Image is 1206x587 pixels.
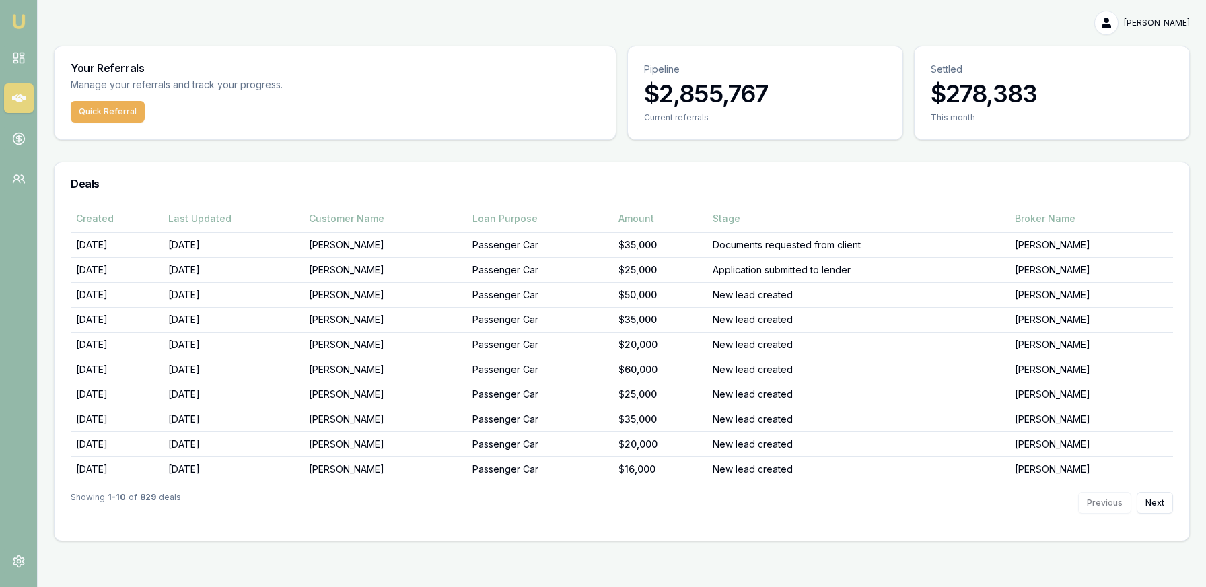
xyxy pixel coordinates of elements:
td: [PERSON_NAME] [304,382,467,407]
td: New lead created [707,456,1009,481]
div: $50,000 [618,288,703,302]
button: Next [1137,492,1173,514]
td: [PERSON_NAME] [304,282,467,307]
td: [DATE] [163,282,304,307]
td: [DATE] [71,257,163,282]
div: Customer Name [309,212,462,226]
td: [PERSON_NAME] [304,357,467,382]
strong: 829 [140,492,156,514]
td: [DATE] [71,407,163,431]
td: Passenger Car [467,407,613,431]
td: New lead created [707,307,1009,332]
td: [PERSON_NAME] [304,232,467,257]
td: [PERSON_NAME] [304,307,467,332]
td: New lead created [707,431,1009,456]
td: [DATE] [163,456,304,481]
td: [DATE] [163,232,304,257]
div: Broker Name [1015,212,1168,226]
td: Passenger Car [467,232,613,257]
img: emu-icon-u.png [11,13,27,30]
td: Passenger Car [467,456,613,481]
p: Settled [931,63,1173,76]
p: Pipeline [644,63,886,76]
td: [DATE] [71,307,163,332]
td: Documents requested from client [707,232,1009,257]
td: [PERSON_NAME] [304,257,467,282]
td: [PERSON_NAME] [304,332,467,357]
td: New lead created [707,282,1009,307]
div: $35,000 [618,238,703,252]
p: Manage your referrals and track your progress. [71,77,415,93]
h3: Deals [71,178,1173,189]
td: Application submitted to lender [707,257,1009,282]
td: [PERSON_NAME] [304,456,467,481]
td: [DATE] [71,332,163,357]
td: [DATE] [163,382,304,407]
span: [PERSON_NAME] [1124,18,1190,28]
td: [DATE] [71,431,163,456]
td: [PERSON_NAME] [304,407,467,431]
div: $35,000 [618,313,703,326]
td: Passenger Car [467,307,613,332]
td: [PERSON_NAME] [1009,456,1173,481]
td: [DATE] [71,382,163,407]
td: Passenger Car [467,431,613,456]
div: Created [76,212,157,226]
td: [DATE] [71,357,163,382]
div: $35,000 [618,413,703,426]
td: [PERSON_NAME] [1009,307,1173,332]
div: This month [931,112,1173,123]
div: Amount [618,212,703,226]
div: Current referrals [644,112,886,123]
div: Showing of deals [71,492,181,514]
td: [DATE] [163,357,304,382]
td: [PERSON_NAME] [1009,407,1173,431]
td: Passenger Car [467,357,613,382]
div: $25,000 [618,263,703,277]
td: Passenger Car [467,257,613,282]
button: Quick Referral [71,101,145,123]
td: [PERSON_NAME] [1009,357,1173,382]
td: Passenger Car [467,282,613,307]
td: Passenger Car [467,332,613,357]
td: [DATE] [163,431,304,456]
div: Stage [713,212,1003,226]
td: [PERSON_NAME] [1009,257,1173,282]
td: [PERSON_NAME] [1009,282,1173,307]
div: $25,000 [618,388,703,401]
td: [DATE] [163,307,304,332]
strong: 1 - 10 [108,492,126,514]
td: [DATE] [163,332,304,357]
div: Last Updated [168,212,298,226]
td: [PERSON_NAME] [1009,332,1173,357]
h3: $278,383 [931,80,1173,107]
td: [PERSON_NAME] [1009,431,1173,456]
td: [DATE] [71,232,163,257]
h3: $2,855,767 [644,80,886,107]
td: [PERSON_NAME] [1009,382,1173,407]
td: New lead created [707,357,1009,382]
div: $20,000 [618,338,703,351]
td: New lead created [707,407,1009,431]
td: New lead created [707,332,1009,357]
td: [DATE] [71,456,163,481]
td: [DATE] [163,407,304,431]
div: $16,000 [618,462,703,476]
div: $60,000 [618,363,703,376]
td: [DATE] [163,257,304,282]
div: Loan Purpose [472,212,608,226]
td: Passenger Car [467,382,613,407]
td: [PERSON_NAME] [304,431,467,456]
h3: Your Referrals [71,63,600,73]
td: [DATE] [71,282,163,307]
td: [PERSON_NAME] [1009,232,1173,257]
td: New lead created [707,382,1009,407]
div: $20,000 [618,438,703,451]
